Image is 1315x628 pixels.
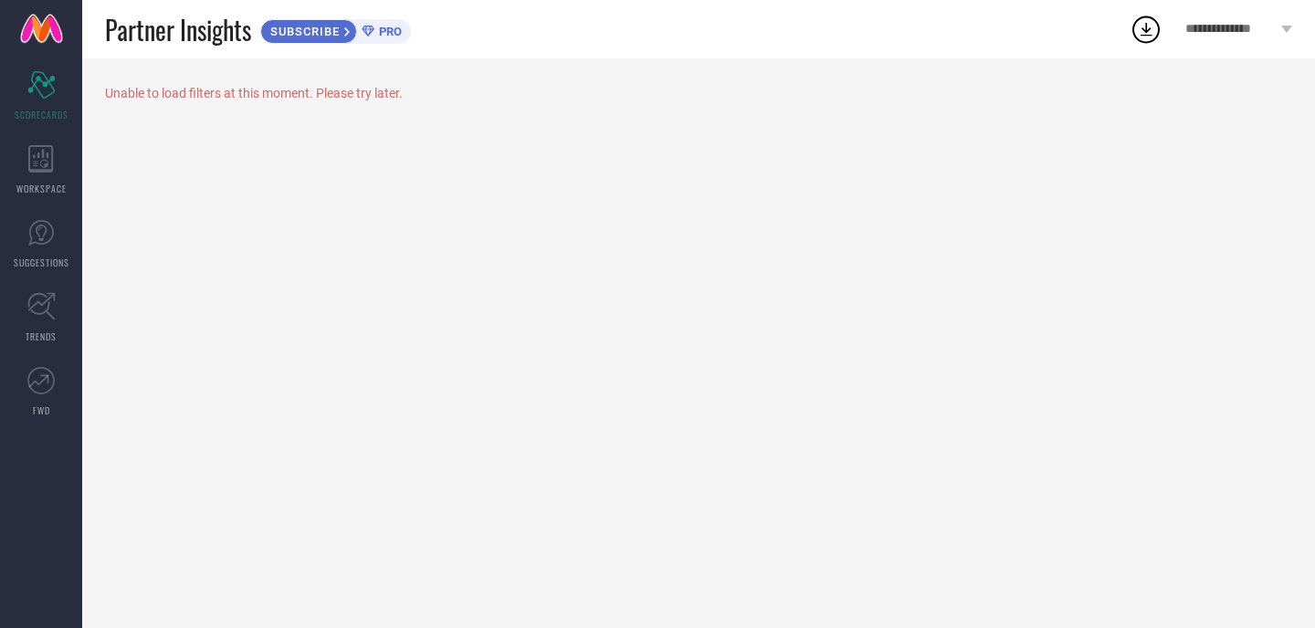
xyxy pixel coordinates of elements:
[260,15,411,44] a: SUBSCRIBEPRO
[105,86,1292,100] div: Unable to load filters at this moment. Please try later.
[16,182,67,195] span: WORKSPACE
[105,11,251,48] span: Partner Insights
[14,256,69,269] span: SUGGESTIONS
[15,108,68,121] span: SCORECARDS
[1130,13,1162,46] div: Open download list
[26,330,57,343] span: TRENDS
[261,25,344,38] span: SUBSCRIBE
[33,403,50,417] span: FWD
[374,25,402,38] span: PRO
